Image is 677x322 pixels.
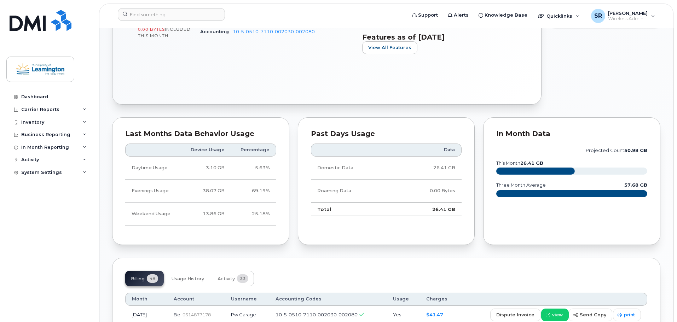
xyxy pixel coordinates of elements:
span: included this month [138,27,191,38]
td: Total [311,203,395,216]
td: Daytime Usage [125,157,181,180]
a: view [541,309,569,321]
th: Data [395,144,462,156]
span: dispute invoice [496,311,534,318]
button: View All Features [362,41,417,54]
th: Percentage [231,144,276,156]
a: print [613,309,641,321]
span: Support [418,12,438,19]
span: [PERSON_NAME] [608,10,648,16]
div: In Month Data [496,130,647,137]
td: Roaming Data [311,180,395,203]
th: Month [125,293,167,305]
td: 5.63% [231,157,276,180]
td: 13.86 GB [181,203,231,226]
td: 26.41 GB [395,203,462,216]
span: 10-5-0510-7110-002030-002080 [276,312,358,317]
text: three month average [496,182,546,188]
tr: Friday from 6:00pm to Monday 8:00am [125,203,276,226]
td: 26.41 GB [395,157,462,180]
td: 38.07 GB [181,180,231,203]
text: projected count [586,148,647,153]
tspan: 26.41 GB [520,160,543,166]
h3: Features as of [DATE] [362,33,516,41]
span: Wireless Admin [608,16,648,22]
th: Username [225,293,269,305]
a: 10-5-0510-7110-002030-002080 [233,29,315,34]
th: Accounting Codes [269,293,387,305]
a: Support [407,8,443,22]
span: Bell [174,312,183,317]
th: Charges [420,293,459,305]
td: Domestic Data [311,157,395,180]
span: Activity [218,276,235,282]
span: Accounting [200,29,233,34]
input: Find something... [118,8,225,21]
div: Samantha Robson [586,9,660,23]
span: SR [594,12,602,20]
span: Usage History [172,276,204,282]
span: view [552,312,563,318]
span: 33 [237,274,248,283]
span: Knowledge Base [485,12,527,19]
span: 0514877178 [183,312,211,317]
span: View All Features [368,44,411,51]
td: Evenings Usage [125,180,181,203]
span: send copy [580,311,606,318]
span: Quicklinks [546,13,572,19]
button: send copy [569,309,612,321]
a: $41.47 [426,312,443,317]
th: Account [167,293,225,305]
a: Alerts [443,8,474,22]
td: 69.19% [231,180,276,203]
text: 57.68 GB [624,182,647,188]
span: print [624,312,635,318]
span: Alerts [454,12,469,19]
th: Usage [387,293,419,305]
div: Last Months Data Behavior Usage [125,130,276,137]
tr: Weekdays from 6:00pm to 8:00am [125,180,276,203]
span: 0.00 Bytes [138,27,165,32]
tspan: 50.98 GB [624,148,647,153]
td: 0.00 Bytes [395,180,462,203]
button: dispute invoice [490,309,540,321]
div: Quicklinks [533,9,585,23]
td: Weekend Usage [125,203,181,226]
a: Knowledge Base [474,8,532,22]
td: 3.10 GB [181,157,231,180]
text: this month [496,160,543,166]
td: 25.18% [231,203,276,226]
th: Device Usage [181,144,231,156]
div: Past Days Usage [311,130,462,137]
